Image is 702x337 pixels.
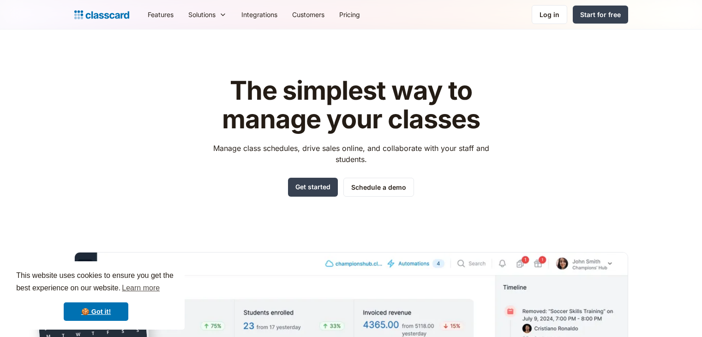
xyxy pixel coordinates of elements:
[573,6,628,24] a: Start for free
[181,4,234,25] div: Solutions
[120,281,161,295] a: learn more about cookies
[140,4,181,25] a: Features
[332,4,367,25] a: Pricing
[7,261,185,330] div: cookieconsent
[285,4,332,25] a: Customers
[343,178,414,197] a: Schedule a demo
[580,10,621,19] div: Start for free
[532,5,567,24] a: Log in
[74,8,129,21] a: home
[288,178,338,197] a: Get started
[188,10,216,19] div: Solutions
[64,302,128,321] a: dismiss cookie message
[540,10,559,19] div: Log in
[234,4,285,25] a: Integrations
[204,143,498,165] p: Manage class schedules, drive sales online, and collaborate with your staff and students.
[204,77,498,133] h1: The simplest way to manage your classes
[16,270,176,295] span: This website uses cookies to ensure you get the best experience on our website.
